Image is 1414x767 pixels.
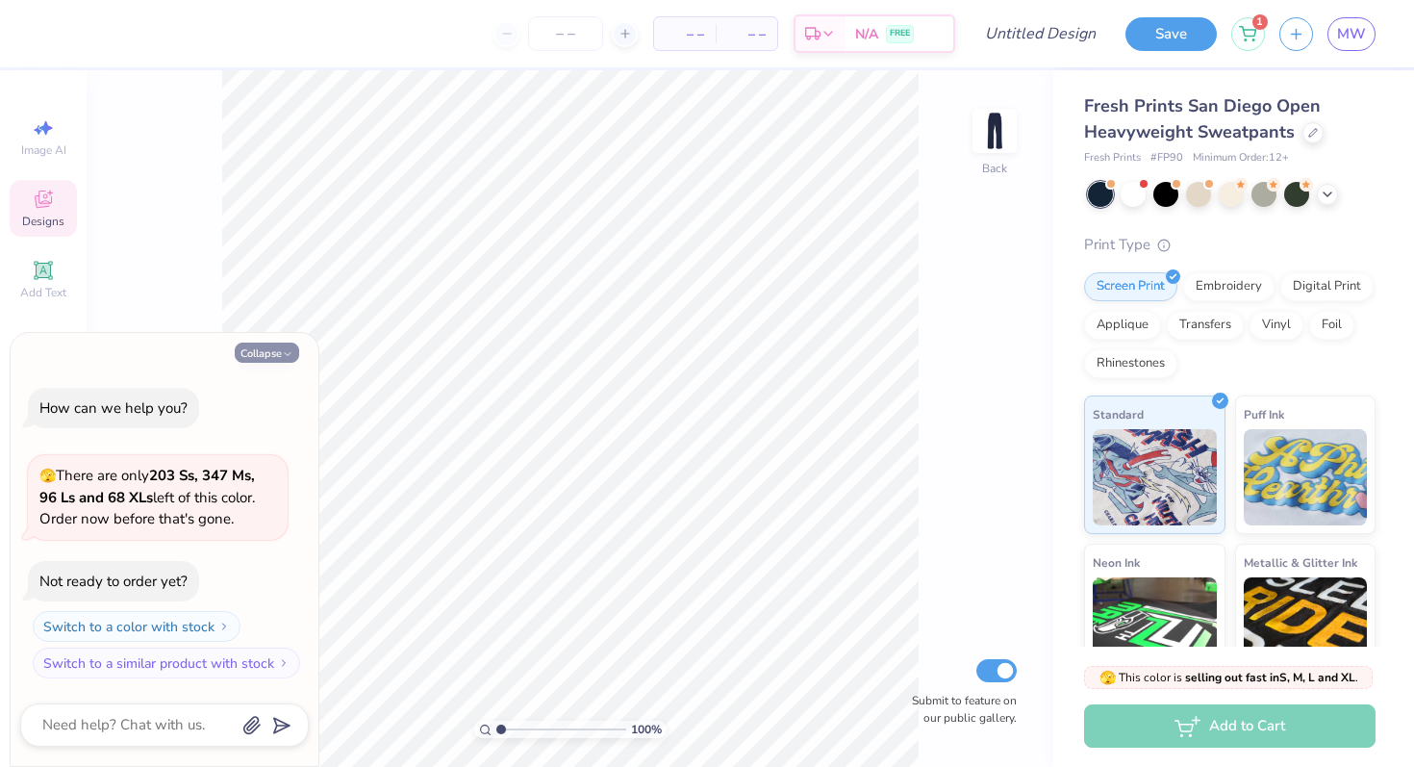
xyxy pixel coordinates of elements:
span: Fresh Prints [1084,150,1141,166]
a: MW [1327,17,1376,51]
button: Collapse [235,343,299,363]
div: Embroidery [1183,272,1275,301]
div: Applique [1084,311,1161,340]
div: Rhinestones [1084,349,1177,378]
div: Print Type [1084,234,1376,256]
span: 🫣 [39,467,56,485]
span: Standard [1093,404,1144,424]
strong: 203 Ss, 347 Ms, 96 Ls and 68 XLs [39,466,255,507]
div: Foil [1309,311,1354,340]
span: 100 % [631,721,662,738]
span: – – [666,24,704,44]
img: Neon Ink [1093,577,1217,674]
span: FREE [890,27,910,40]
img: Standard [1093,429,1217,525]
div: Screen Print [1084,272,1177,301]
span: Fresh Prints San Diego Open Heavyweight Sweatpants [1084,94,1321,143]
span: This color is . [1099,669,1358,686]
img: Switch to a similar product with stock [278,657,290,669]
img: Back [975,112,1014,150]
div: How can we help you? [39,398,188,418]
span: MW [1337,23,1366,45]
span: 🫣 [1099,669,1116,687]
input: – – [528,16,603,51]
img: Switch to a color with stock [218,621,230,632]
button: Switch to a color with stock [33,611,240,642]
label: Submit to feature on our public gallery. [901,692,1017,727]
span: Metallic & Glitter Ink [1244,552,1357,573]
span: Add Text [20,285,66,300]
div: Transfers [1167,311,1244,340]
span: 1 [1252,14,1268,30]
span: Puff Ink [1244,404,1284,424]
div: Digital Print [1280,272,1374,301]
span: – – [727,24,766,44]
strong: selling out fast in S, M, L and XL [1185,670,1355,685]
div: Vinyl [1250,311,1303,340]
img: Metallic & Glitter Ink [1244,577,1368,674]
button: Switch to a similar product with stock [33,648,300,678]
img: Puff Ink [1244,429,1368,525]
input: Untitled Design [970,14,1111,53]
span: # FP90 [1150,150,1183,166]
div: Not ready to order yet? [39,572,188,591]
span: Designs [22,214,64,229]
button: Save [1125,17,1217,51]
span: N/A [855,24,878,44]
span: Neon Ink [1093,552,1140,573]
div: Back [982,160,1007,177]
span: There are only left of this color. Order now before that's gone. [39,466,255,528]
span: Minimum Order: 12 + [1193,150,1289,166]
span: Image AI [21,142,66,158]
